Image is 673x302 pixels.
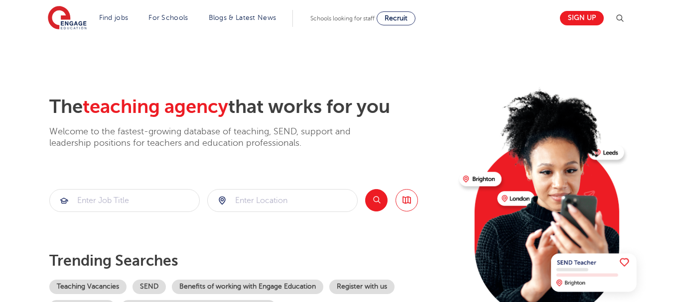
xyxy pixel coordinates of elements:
[148,14,188,21] a: For Schools
[365,189,388,211] button: Search
[208,190,357,211] input: Submit
[48,6,87,31] img: Engage Education
[329,280,395,294] a: Register with us
[49,126,378,149] p: Welcome to the fastest-growing database of teaching, SEND, support and leadership positions for t...
[133,280,166,294] a: SEND
[99,14,129,21] a: Find jobs
[207,189,358,212] div: Submit
[49,252,451,270] p: Trending searches
[385,14,407,22] span: Recruit
[209,14,276,21] a: Blogs & Latest News
[377,11,415,25] a: Recruit
[83,96,228,117] span: teaching agency
[310,15,375,22] span: Schools looking for staff
[49,280,127,294] a: Teaching Vacancies
[49,189,200,212] div: Submit
[50,190,199,211] input: Submit
[172,280,323,294] a: Benefits of working with Engage Education
[560,11,604,25] a: Sign up
[49,96,451,118] h2: The that works for you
